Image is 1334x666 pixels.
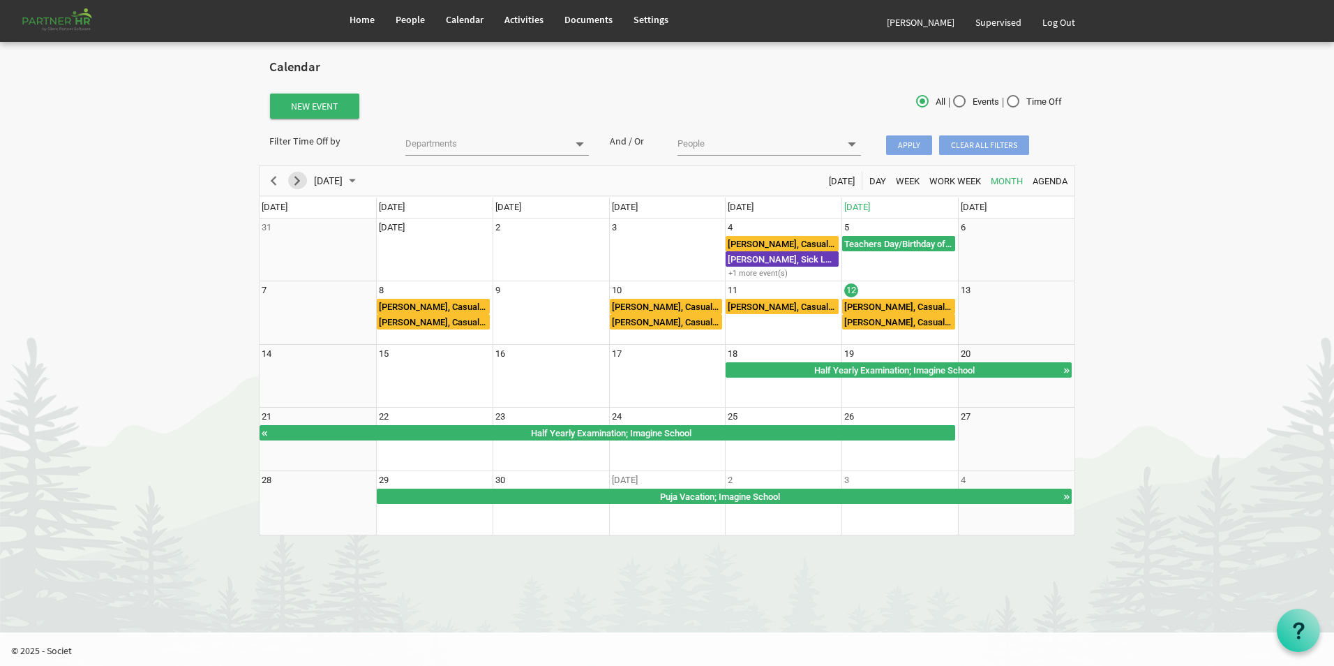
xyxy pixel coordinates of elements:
[939,135,1029,155] span: Clear all filters
[844,347,854,361] div: Friday, September 19, 2025
[612,347,622,361] div: Wednesday, September 17, 2025
[867,172,889,189] button: Day
[377,489,1063,503] div: Puja Vacation; Imagine School
[989,172,1024,190] span: Month
[726,363,1063,377] div: Half Yearly Examination; Imagine School
[612,221,617,235] div: Wednesday, September 3, 2025
[844,202,870,212] span: [DATE]
[844,221,849,235] div: Friday, September 5, 2025
[396,13,425,26] span: People
[504,13,544,26] span: Activities
[262,202,287,212] span: [DATE]
[844,283,858,297] div: Friday, September 12, 2025
[803,92,1075,112] div: | |
[894,172,921,190] span: Week
[259,134,395,148] div: Filter Time Off by
[961,283,970,297] div: Saturday, September 13, 2025
[1031,172,1070,189] button: Agenda
[262,473,271,487] div: Sunday, September 28, 2025
[961,410,970,424] div: Saturday, September 27, 2025
[610,299,722,313] div: [PERSON_NAME], Casual Leave
[379,410,389,424] div: Monday, September 22, 2025
[377,314,490,330] div: Deepti Mayee Nayak, Casual Leave Begin From Monday, September 8, 2025 at 12:00:00 AM GMT-07:00 En...
[612,473,638,487] div: Wednesday, October 1, 2025
[377,299,489,313] div: [PERSON_NAME], Casual Leave
[827,172,856,190] span: [DATE]
[1032,3,1086,42] a: Log Out
[726,252,838,266] div: [PERSON_NAME], Sick Leave
[610,299,723,314] div: Deepti Mayee Nayak, Casual Leave Begin From Wednesday, September 10, 2025 at 12:00:00 AM GMT-07:0...
[989,172,1026,189] button: Month
[599,134,668,148] div: And / Or
[726,251,839,267] div: Priti Pall, Sick Leave Begin From Thursday, September 4, 2025 at 12:00:00 AM GMT-07:00 Ends At Th...
[843,315,954,329] div: [PERSON_NAME], Casual Leave
[610,315,722,329] div: [PERSON_NAME], Casual Leave
[975,16,1021,29] span: Supervised
[612,283,622,297] div: Wednesday, September 10, 2025
[350,13,375,26] span: Home
[285,166,309,195] div: next period
[379,202,405,212] span: [DATE]
[379,221,405,235] div: Monday, September 1, 2025
[262,166,285,195] div: previous period
[495,473,505,487] div: Tuesday, September 30, 2025
[842,314,955,330] div: Manasi Kabi, Casual Leave Begin From Friday, September 12, 2025 at 12:00:00 AM GMT-07:00 Ends At ...
[270,94,359,119] button: New Event
[868,172,887,190] span: Day
[961,473,966,487] div: Saturday, October 4, 2025
[262,283,267,297] div: Sunday, September 7, 2025
[612,202,638,212] span: [DATE]
[1031,172,1069,190] span: Agenda
[928,172,982,190] span: Work Week
[728,410,737,424] div: Thursday, September 25, 2025
[264,172,283,189] button: Previous
[916,96,945,108] span: All
[288,172,307,189] button: Next
[726,237,838,251] div: [PERSON_NAME], Casual Leave
[927,172,984,189] button: Work Week
[309,166,364,195] div: September 2025
[313,172,344,190] span: [DATE]
[405,134,567,154] input: Departments
[726,299,839,314] div: Jasaswini Samanta, Casual Leave Begin From Thursday, September 11, 2025 at 12:00:00 AM GMT-07:00 ...
[844,410,854,424] div: Friday, September 26, 2025
[843,237,954,251] div: Teachers Day/Birthday of [DEMOGRAPHIC_DATA][PERSON_NAME]
[495,283,500,297] div: Tuesday, September 9, 2025
[842,236,955,251] div: Teachers Day/Birthday of Prophet Mohammad Begin From Friday, September 5, 2025 at 12:00:00 AM GMT...
[728,473,733,487] div: Thursday, October 2, 2025
[379,473,389,487] div: Monday, September 29, 2025
[11,644,1334,658] p: © 2025 - Societ
[726,268,841,279] div: +1 more event(s)
[446,13,484,26] span: Calendar
[886,135,932,155] span: Apply
[677,134,839,154] input: People
[728,202,754,212] span: [DATE]
[726,236,839,251] div: Manasi Kabi, Casual Leave Begin From Thursday, September 4, 2025 at 12:00:00 AM GMT-07:00 Ends At...
[260,425,955,441] div: Half Yearly Examination Begin From Thursday, September 18, 2025 at 12:00:00 AM GMT-07:00 Ends At ...
[1007,96,1062,108] span: Time Off
[377,489,1072,504] div: Puja Vacation Begin From Monday, September 29, 2025 at 12:00:00 AM GMT-07:00 Ends At Wednesday, O...
[961,221,966,235] div: Saturday, September 6, 2025
[827,172,857,189] button: Today
[610,314,723,330] div: Manasi Kabi, Casual Leave Begin From Wednesday, September 10, 2025 at 12:00:00 AM GMT-07:00 Ends ...
[564,13,613,26] span: Documents
[965,3,1032,42] a: Supervised
[262,221,271,235] div: Sunday, August 31, 2025
[262,410,271,424] div: Sunday, September 21, 2025
[953,96,999,108] span: Events
[495,347,505,361] div: Tuesday, September 16, 2025
[259,165,1075,535] schedule: of September 2025
[876,3,965,42] a: [PERSON_NAME]
[961,347,970,361] div: Saturday, September 20, 2025
[612,410,622,424] div: Wednesday, September 24, 2025
[379,347,389,361] div: Monday, September 15, 2025
[726,362,1072,378] div: Half Yearly Examination Begin From Thursday, September 18, 2025 at 12:00:00 AM GMT-07:00 Ends At ...
[495,202,521,212] span: [DATE]
[312,172,362,189] button: September 2025
[844,473,849,487] div: Friday, October 3, 2025
[269,426,954,440] div: Half Yearly Examination; Imagine School
[894,172,922,189] button: Week
[495,221,500,235] div: Tuesday, September 2, 2025
[842,299,955,314] div: Deepti Mayee Nayak, Casual Leave Begin From Friday, September 12, 2025 at 12:00:00 AM GMT-07:00 E...
[843,299,954,313] div: [PERSON_NAME], Casual Leave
